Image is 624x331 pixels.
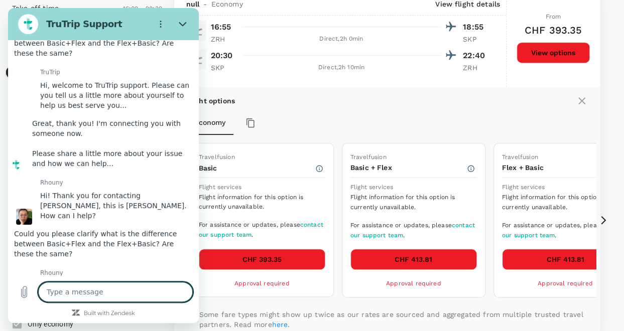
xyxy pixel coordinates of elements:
p: 18:55 [463,21,488,33]
p: Rhouny [32,261,191,269]
span: Could you please clarify what is the difference between Basic+Flex and the Flex+Basic? Are these ... [6,20,177,50]
a: here [272,320,288,328]
a: Built with Zendesk: Visit the Zendesk website in a new tab [76,302,127,309]
button: Economy [186,111,233,135]
h6: CHF 393.35 [525,22,582,38]
h2: TruTrip Support [38,10,139,22]
span: Travelfusion [199,153,235,160]
p: Flight options [186,96,235,106]
span: For assistance or updates, please . [350,221,477,241]
p: SKP [211,63,236,73]
button: CHF 393.35 [199,249,325,270]
button: Close [165,6,185,26]
p: Basic + Flex [350,162,466,173]
p: 16:55 [211,21,231,33]
span: Travelfusion [350,153,387,160]
span: Approval required [386,280,441,287]
p: Basic [199,163,315,173]
span: Only economy [28,320,73,328]
span: Hi, welcome to TruTrip support. Please can you tell us a little more about yourself to help us be... [32,72,185,102]
p: Take off time [12,3,59,13]
span: For assistance or updates, please . [199,220,325,240]
span: From [546,13,561,20]
div: Direct , 2h 10min [242,63,441,73]
span: Approval required [538,280,593,287]
div: Direct , 2h 0min [242,34,441,44]
span: Flight services [199,184,241,191]
p: Flex + Basic [502,162,618,173]
span: Flight services [350,184,393,191]
p: TruTrip [32,60,191,68]
p: ZRH [211,34,236,44]
p: Some fare types might show up twice as our rates are sourced and aggregated from multiple trusted... [199,309,588,329]
p: ZRH [463,63,488,73]
iframe: Messaging window [8,8,199,323]
button: View options [517,42,590,63]
span: Flight services [502,184,545,191]
p: 20:30 [211,50,233,62]
p: SKP [463,34,488,44]
span: Great, thank you! I'm connecting you with someone now. Please share a little more about your issu... [24,110,185,160]
button: Upload file [6,274,26,294]
span: Travelfusion [502,153,538,160]
button: CHF 413.81 [350,249,477,270]
span: Could you please clarify what is the difference between Basic+Flex and the Flex+Basic? Are these ... [6,221,177,251]
p: Rhouny [32,171,191,179]
span: Flight information for this option is currently unavailable. [350,193,477,213]
button: Options menu [143,6,163,26]
span: 16:00 - 20:30 [123,5,162,12]
span: Approval required [234,280,290,287]
span: Flight information for this option is currently unavailable. [199,193,325,213]
span: Hi! Thank you for contacting [PERSON_NAME], this is [PERSON_NAME]. How can I help? [32,183,185,213]
p: 22:40 [463,50,488,62]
